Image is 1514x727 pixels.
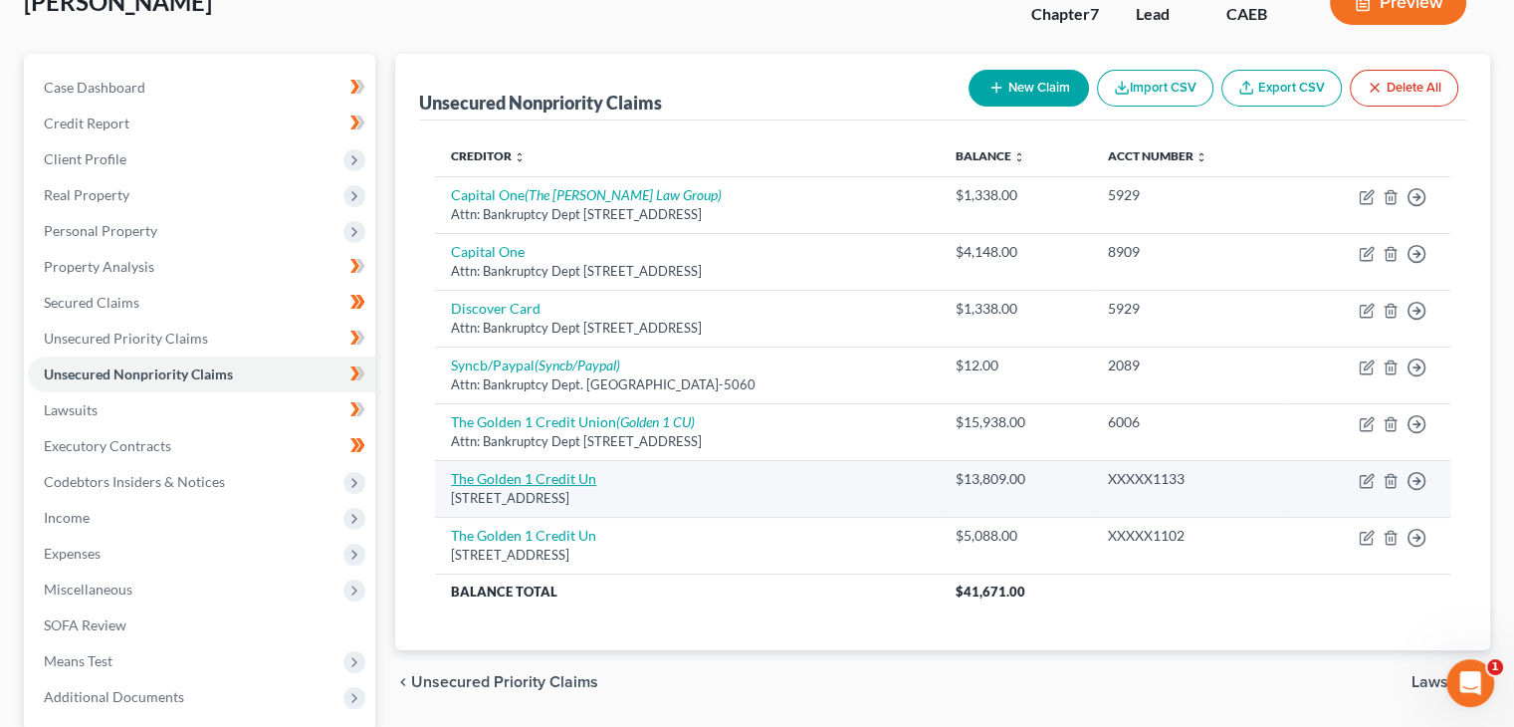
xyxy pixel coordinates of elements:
a: Capital One(The [PERSON_NAME] Law Group) [451,186,722,203]
div: XXXXX1102 [1108,526,1273,546]
a: Property Analysis [28,249,375,285]
a: Acct Number unfold_more [1108,148,1207,163]
span: Unsecured Priority Claims [411,674,598,690]
i: (Golden 1 CU) [616,413,695,430]
button: New Claim [969,70,1089,107]
div: Attn: Bankruptcy Dept [STREET_ADDRESS] [451,432,924,451]
div: [STREET_ADDRESS] [451,546,924,565]
span: Unsecured Priority Claims [44,330,208,347]
a: Balance unfold_more [956,148,1025,163]
div: $5,088.00 [956,526,1076,546]
span: Expenses [44,545,101,562]
span: Real Property [44,186,129,203]
i: (Syncb/Paypal) [535,357,620,373]
span: 7 [1090,4,1099,23]
div: [STREET_ADDRESS] [451,489,924,508]
span: Lawsuits [44,401,98,418]
span: Codebtors Insiders & Notices [44,473,225,490]
div: $15,938.00 [956,412,1076,432]
a: The Golden 1 Credit Un [451,527,596,544]
div: Unsecured Nonpriority Claims [419,91,662,115]
div: Chapter [1031,3,1104,26]
a: Syncb/Paypal(Syncb/Paypal) [451,357,620,373]
span: Income [44,509,90,526]
a: Lawsuits [28,392,375,428]
div: 5929 [1108,185,1273,205]
a: Creditor unfold_more [451,148,526,163]
span: $41,671.00 [956,584,1025,600]
a: Case Dashboard [28,70,375,106]
button: Import CSV [1097,70,1213,107]
i: (The [PERSON_NAME] Law Group) [525,186,722,203]
span: Credit Report [44,115,129,131]
div: $4,148.00 [956,242,1076,262]
span: Means Test [44,652,112,669]
div: Lead [1136,3,1194,26]
i: chevron_left [395,674,411,690]
button: chevron_left Unsecured Priority Claims [395,674,598,690]
a: Capital One [451,243,525,260]
span: Lawsuits [1411,674,1474,690]
div: $13,809.00 [956,469,1076,489]
span: Additional Documents [44,688,184,705]
div: 2089 [1108,356,1273,375]
a: Executory Contracts [28,428,375,464]
i: unfold_more [1195,151,1207,163]
a: Credit Report [28,106,375,141]
div: 8909 [1108,242,1273,262]
div: $1,338.00 [956,185,1076,205]
div: 6006 [1108,412,1273,432]
a: Export CSV [1221,70,1342,107]
div: $1,338.00 [956,299,1076,319]
div: $12.00 [956,356,1076,375]
span: Personal Property [44,222,157,239]
div: CAEB [1226,3,1298,26]
div: Attn: Bankruptcy Dept [STREET_ADDRESS] [451,262,924,281]
i: unfold_more [514,151,526,163]
span: 1 [1487,659,1503,675]
th: Balance Total [435,574,940,609]
button: Delete All [1350,70,1458,107]
a: Unsecured Nonpriority Claims [28,357,375,392]
a: The Golden 1 Credit Un [451,470,596,487]
span: Case Dashboard [44,79,145,96]
span: Property Analysis [44,258,154,275]
a: Unsecured Priority Claims [28,321,375,357]
span: Unsecured Nonpriority Claims [44,365,233,382]
div: Attn: Bankruptcy Dept [STREET_ADDRESS] [451,319,924,338]
a: The Golden 1 Credit Union(Golden 1 CU) [451,413,695,430]
span: Executory Contracts [44,437,171,454]
div: Attn: Bankruptcy Dept. [GEOGRAPHIC_DATA]-5060 [451,375,924,394]
div: Attn: Bankruptcy Dept [STREET_ADDRESS] [451,205,924,224]
a: Secured Claims [28,285,375,321]
span: Secured Claims [44,294,139,311]
i: unfold_more [1013,151,1025,163]
span: Miscellaneous [44,581,132,598]
button: Lawsuits chevron_right [1411,674,1490,690]
div: XXXXX1133 [1108,469,1273,489]
a: Discover Card [451,300,541,317]
span: Client Profile [44,150,126,167]
span: SOFA Review [44,616,126,633]
iframe: Intercom live chat [1446,659,1494,707]
div: 5929 [1108,299,1273,319]
a: SOFA Review [28,607,375,643]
